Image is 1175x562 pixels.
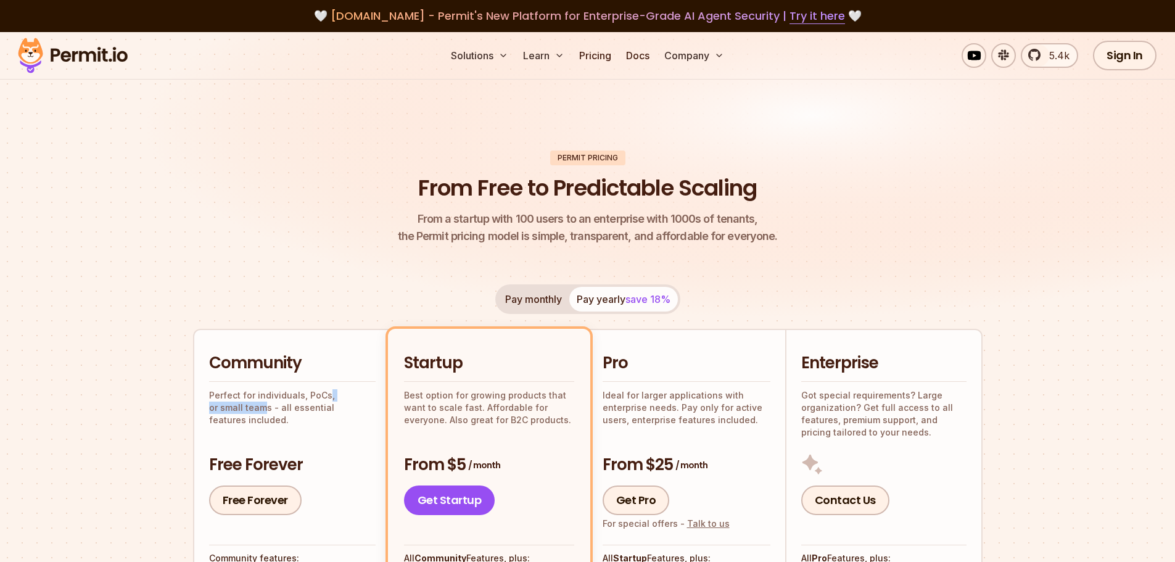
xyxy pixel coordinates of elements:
[209,486,302,515] a: Free Forever
[446,43,513,68] button: Solutions
[209,454,376,476] h3: Free Forever
[209,389,376,426] p: Perfect for individuals, PoCs, or small teams - all essential features included.
[209,352,376,374] h2: Community
[603,454,770,476] h3: From $25
[404,352,574,374] h2: Startup
[1021,43,1078,68] a: 5.4k
[603,518,730,530] div: For special offers -
[687,518,730,529] a: Talk to us
[603,389,770,426] p: Ideal for larger applications with enterprise needs. Pay only for active users, enterprise featur...
[404,486,495,515] a: Get Startup
[603,486,670,515] a: Get Pro
[398,210,778,228] span: From a startup with 100 users to an enterprise with 1000s of tenants,
[550,151,625,165] div: Permit Pricing
[331,8,845,23] span: [DOMAIN_NAME] - Permit's New Platform for Enterprise-Grade AI Agent Security |
[603,352,770,374] h2: Pro
[418,173,757,204] h1: From Free to Predictable Scaling
[621,43,654,68] a: Docs
[801,389,967,439] p: Got special requirements? Large organization? Get full access to all features, premium support, a...
[659,43,729,68] button: Company
[574,43,616,68] a: Pricing
[498,287,569,312] button: Pay monthly
[790,8,845,24] a: Try it here
[801,352,967,374] h2: Enterprise
[30,7,1145,25] div: 🤍 🤍
[398,210,778,245] p: the Permit pricing model is simple, transparent, and affordable for everyone.
[404,389,574,426] p: Best option for growing products that want to scale fast. Affordable for everyone. Also great for...
[675,459,707,471] span: / month
[518,43,569,68] button: Learn
[1042,48,1070,63] span: 5.4k
[468,459,500,471] span: / month
[404,454,574,476] h3: From $5
[1093,41,1156,70] a: Sign In
[801,486,889,515] a: Contact Us
[12,35,133,76] img: Permit logo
